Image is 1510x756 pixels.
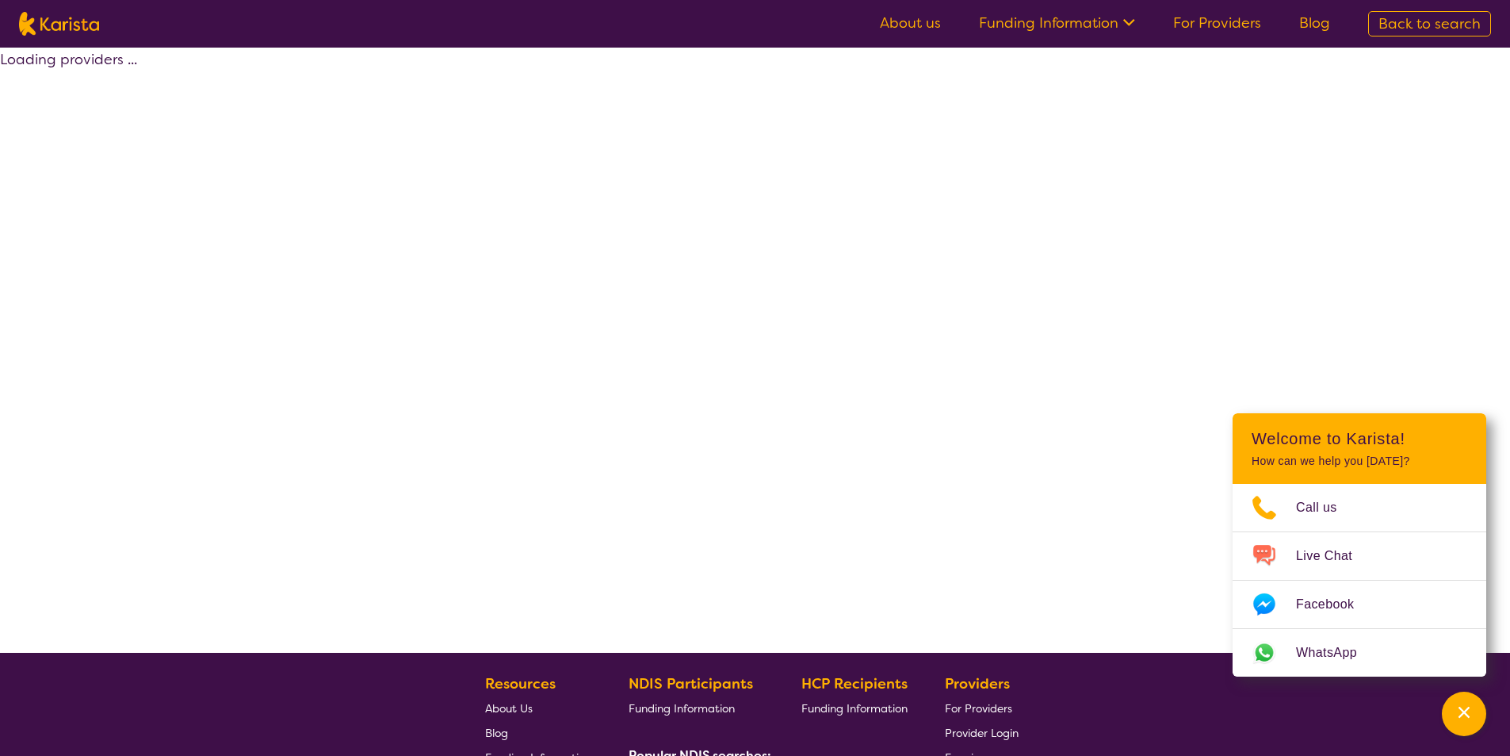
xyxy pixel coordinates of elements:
[1378,14,1481,33] span: Back to search
[485,674,556,693] b: Resources
[945,720,1019,745] a: Provider Login
[1442,692,1486,736] button: Channel Menu
[1296,496,1356,520] span: Call us
[629,701,735,716] span: Funding Information
[629,674,753,693] b: NDIS Participants
[1252,455,1467,468] p: How can we help you [DATE]?
[979,13,1135,33] a: Funding Information
[1173,13,1261,33] a: For Providers
[1296,593,1373,616] span: Facebook
[629,696,765,720] a: Funding Information
[945,701,1012,716] span: For Providers
[945,674,1010,693] b: Providers
[19,12,99,36] img: Karista logo
[880,13,941,33] a: About us
[1233,484,1486,677] ul: Choose channel
[801,696,908,720] a: Funding Information
[1252,429,1467,448] h2: Welcome to Karista!
[485,696,591,720] a: About Us
[801,701,908,716] span: Funding Information
[1296,641,1376,665] span: WhatsApp
[485,726,508,740] span: Blog
[1233,629,1486,677] a: Web link opens in a new tab.
[485,720,591,745] a: Blog
[801,674,908,693] b: HCP Recipients
[945,726,1019,740] span: Provider Login
[485,701,533,716] span: About Us
[1299,13,1330,33] a: Blog
[1368,11,1491,36] a: Back to search
[1296,544,1371,568] span: Live Chat
[1233,413,1486,677] div: Channel Menu
[945,696,1019,720] a: For Providers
